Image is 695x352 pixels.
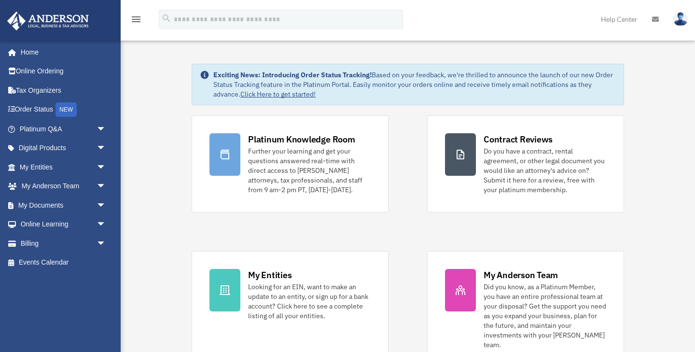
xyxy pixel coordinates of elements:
span: arrow_drop_down [97,157,116,177]
a: Events Calendar [7,253,121,272]
strong: Exciting News: Introducing Order Status Tracking! [213,70,372,79]
a: Billingarrow_drop_down [7,234,121,253]
a: My Entitiesarrow_drop_down [7,157,121,177]
span: arrow_drop_down [97,139,116,158]
a: My Documentsarrow_drop_down [7,196,121,215]
span: arrow_drop_down [97,119,116,139]
a: Order StatusNEW [7,100,121,120]
a: Click Here to get started! [240,90,316,99]
div: Based on your feedback, we're thrilled to announce the launch of our new Order Status Tracking fe... [213,70,616,99]
span: arrow_drop_down [97,215,116,235]
div: My Anderson Team [484,269,558,281]
i: search [161,13,172,24]
span: arrow_drop_down [97,196,116,215]
div: My Entities [248,269,292,281]
div: Did you know, as a Platinum Member, you have an entire professional team at your disposal? Get th... [484,282,606,350]
img: Anderson Advisors Platinum Portal [4,12,92,30]
div: Do you have a contract, rental agreement, or other legal document you would like an attorney's ad... [484,146,606,195]
img: User Pic [673,12,688,26]
div: Contract Reviews [484,133,553,145]
span: arrow_drop_down [97,234,116,253]
a: Home [7,42,116,62]
span: arrow_drop_down [97,177,116,197]
a: Online Ordering [7,62,121,81]
a: My Anderson Teamarrow_drop_down [7,177,121,196]
a: Contract Reviews Do you have a contract, rental agreement, or other legal document you would like... [427,115,624,212]
a: Digital Productsarrow_drop_down [7,139,121,158]
a: menu [130,17,142,25]
a: Online Learningarrow_drop_down [7,215,121,234]
div: Further your learning and get your questions answered real-time with direct access to [PERSON_NAM... [248,146,371,195]
a: Tax Organizers [7,81,121,100]
i: menu [130,14,142,25]
a: Platinum Q&Aarrow_drop_down [7,119,121,139]
div: Looking for an EIN, want to make an update to an entity, or sign up for a bank account? Click her... [248,282,371,321]
a: Platinum Knowledge Room Further your learning and get your questions answered real-time with dire... [192,115,389,212]
div: Platinum Knowledge Room [248,133,355,145]
div: NEW [56,102,77,117]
